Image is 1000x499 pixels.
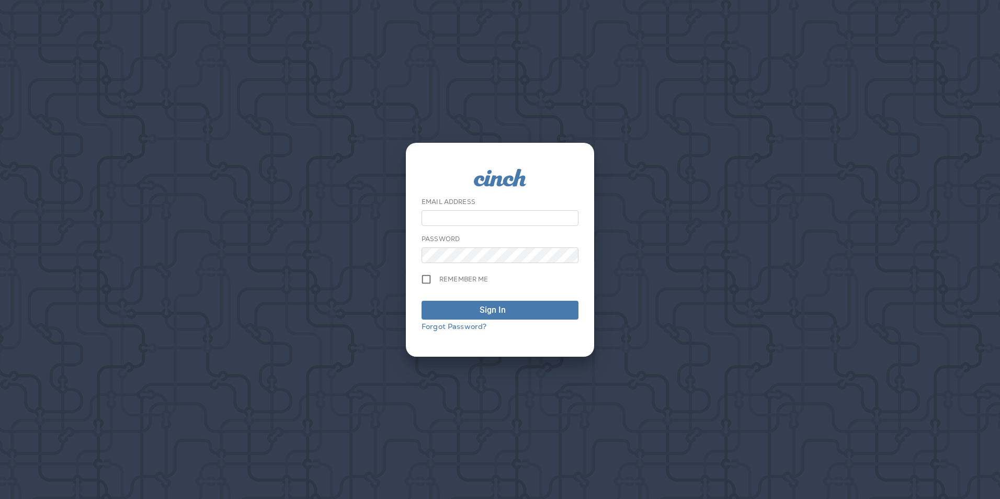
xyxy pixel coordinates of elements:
button: Sign In [422,301,578,320]
label: Email Address [422,198,475,206]
a: Forgot Password? [422,322,486,331]
label: Password [422,235,460,243]
div: Sign In [480,304,506,316]
span: Remember me [439,275,488,283]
